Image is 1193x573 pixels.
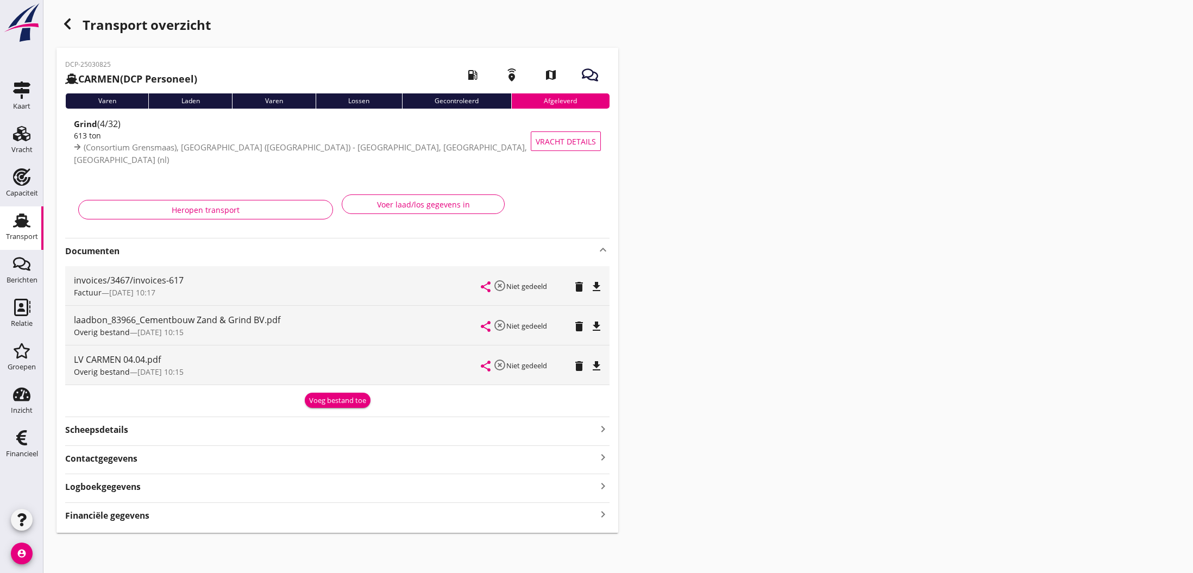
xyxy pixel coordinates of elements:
i: highlight_off [493,358,506,371]
button: Vracht details [531,131,601,151]
div: Laden [148,93,232,109]
i: delete [573,280,586,293]
div: Voeg bestand toe [309,395,366,406]
span: Overig bestand [74,327,130,337]
small: Niet gedeeld [506,321,547,331]
div: Inzicht [11,407,33,414]
i: share [479,280,492,293]
strong: CARMEN [78,72,120,85]
a: Grind(4/32)613 ton(Consortium Grensmaas), [GEOGRAPHIC_DATA] ([GEOGRAPHIC_DATA]) - [GEOGRAPHIC_DAT... [65,117,610,165]
div: Transport overzicht [56,13,618,39]
button: Voer laad/los gegevens in [342,194,505,214]
h2: (DCP Personeel) [65,72,197,86]
i: highlight_off [493,279,506,292]
button: Heropen transport [78,200,333,219]
i: share [479,360,492,373]
div: Vracht [11,146,33,153]
div: Gecontroleerd [402,93,511,109]
strong: Contactgegevens [65,452,137,465]
small: Niet gedeeld [506,361,547,370]
div: Voer laad/los gegevens in [351,199,495,210]
i: keyboard_arrow_right [596,478,610,493]
img: logo-small.a267ee39.svg [2,3,41,43]
span: (4/32) [97,118,121,130]
div: Transport [6,233,38,240]
div: Capaciteit [6,190,38,197]
strong: Financiële gegevens [65,509,149,522]
i: keyboard_arrow_up [596,243,610,256]
i: highlight_off [493,319,506,332]
span: [DATE] 10:15 [137,327,184,337]
span: Vracht details [536,136,596,147]
div: 613 ton [74,130,541,141]
i: emergency_share [497,60,527,90]
div: LV CARMEN 04.04.pdf [74,353,481,366]
div: Lossen [316,93,402,109]
strong: Scheepsdetails [65,424,128,436]
div: — [74,287,481,298]
i: delete [573,320,586,333]
i: file_download [590,280,603,293]
i: share [479,320,492,333]
span: Factuur [74,287,102,298]
div: — [74,326,481,338]
div: Varen [232,93,315,109]
i: map [536,60,566,90]
div: Relatie [11,320,33,327]
i: file_download [590,360,603,373]
div: Varen [65,93,148,109]
strong: Grind [74,118,97,129]
div: Financieel [6,450,38,457]
i: keyboard_arrow_right [596,421,610,436]
div: — [74,366,481,377]
strong: Documenten [65,245,596,257]
div: Kaart [13,103,30,110]
small: Niet gedeeld [506,281,547,291]
i: keyboard_arrow_right [596,450,610,465]
span: [DATE] 10:17 [109,287,155,298]
div: Berichten [7,276,37,284]
strong: Logboekgegevens [65,481,141,493]
i: delete [573,360,586,373]
div: Heropen transport [87,204,324,216]
i: local_gas_station [457,60,488,90]
i: keyboard_arrow_right [596,507,610,522]
div: laadbon_83966_Cementbouw Zand & Grind BV.pdf [74,313,481,326]
i: account_circle [11,543,33,564]
span: Overig bestand [74,367,130,377]
div: invoices/3467/invoices-617 [74,274,481,287]
span: [DATE] 10:15 [137,367,184,377]
i: file_download [590,320,603,333]
span: (Consortium Grensmaas), [GEOGRAPHIC_DATA] ([GEOGRAPHIC_DATA]) - [GEOGRAPHIC_DATA], [GEOGRAPHIC_DA... [74,142,527,165]
p: DCP-25030825 [65,60,197,70]
div: Groepen [8,363,36,370]
button: Voeg bestand toe [305,393,371,408]
div: Afgeleverd [511,93,610,109]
